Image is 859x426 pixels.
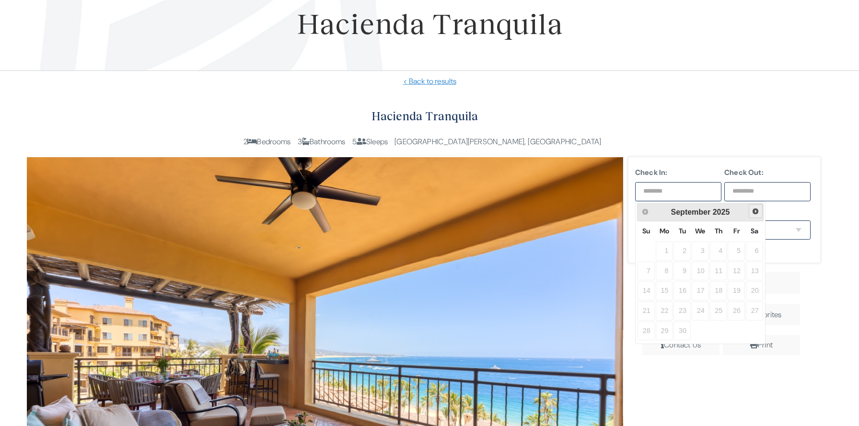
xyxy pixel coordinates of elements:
[352,137,388,147] span: 5 Sleeps
[244,137,291,147] span: 2 Bedrooms
[14,76,845,87] a: < Back to results
[724,205,811,217] label: Children:
[642,227,650,235] span: Sunday
[713,208,730,216] span: 2025
[749,204,763,218] a: Next
[733,227,740,235] span: Friday
[395,137,601,147] span: [GEOGRAPHIC_DATA][PERSON_NAME], [GEOGRAPHIC_DATA]
[635,167,721,178] label: Check In:
[671,208,711,216] span: September
[642,335,720,355] span: Contact Us
[27,106,823,126] h2: Hacienda Tranquila
[727,339,797,351] div: Print
[751,227,758,235] span: Saturday
[752,207,759,215] span: Next
[660,227,669,235] span: Monday
[14,1,845,45] h1: Hacienda Tranquila
[298,137,346,147] span: 3 Bathrooms
[715,227,722,235] span: Thursday
[679,227,686,235] span: Tuesday
[752,310,781,320] a: Favorites
[695,227,705,235] span: Wednesday
[724,167,811,178] label: Check Out:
